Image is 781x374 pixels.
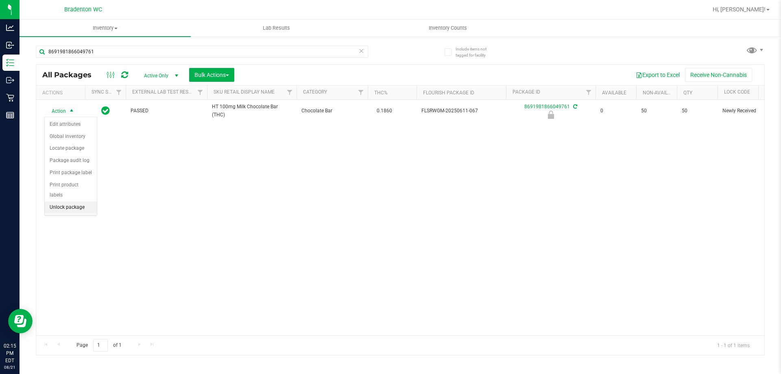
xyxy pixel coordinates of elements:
[524,104,570,109] a: 8691981866049761
[44,105,66,117] span: Action
[4,364,16,370] p: 08/21
[194,72,229,78] span: Bulk Actions
[722,107,774,115] span: Newly Received
[45,179,97,201] li: Print product labels
[6,41,14,49] inline-svg: Inbound
[456,46,496,58] span: Include items not tagged for facility
[214,89,275,95] a: Sku Retail Display Name
[6,24,14,32] inline-svg: Analytics
[301,107,363,115] span: Chocolate Bar
[8,309,33,333] iframe: Resource center
[643,90,679,96] a: Non-Available
[101,105,110,116] span: In Sync
[582,85,596,99] a: Filter
[45,167,97,179] li: Print package label
[194,85,207,99] a: Filter
[252,24,301,32] span: Lab Results
[4,342,16,364] p: 02:15 PM EDT
[421,107,501,115] span: FLSRWGM-20250611-067
[20,20,191,37] a: Inventory
[42,90,82,96] div: Actions
[36,46,368,58] input: Search Package ID, Item Name, SKU, Lot or Part Number...
[45,142,97,155] li: Locate package
[713,6,766,13] span: Hi, [PERSON_NAME]!
[283,85,297,99] a: Filter
[354,85,368,99] a: Filter
[45,201,97,214] li: Unlock package
[418,24,478,32] span: Inventory Counts
[641,107,672,115] span: 50
[132,89,196,95] a: External Lab Test Result
[189,68,234,82] button: Bulk Actions
[683,90,692,96] a: Qty
[358,46,364,56] span: Clear
[630,68,685,82] button: Export to Excel
[93,339,108,352] input: 1
[191,20,362,37] a: Lab Results
[374,90,388,96] a: THC%
[6,76,14,84] inline-svg: Outbound
[685,68,752,82] button: Receive Non-Cannabis
[92,89,123,95] a: Sync Status
[45,118,97,131] li: Edit attributes
[20,24,191,32] span: Inventory
[303,89,327,95] a: Category
[6,94,14,102] inline-svg: Retail
[513,89,540,95] a: Package ID
[67,105,77,117] span: select
[112,85,126,99] a: Filter
[64,6,102,13] span: Bradenton WC
[572,104,577,109] span: Sync from Compliance System
[212,103,292,118] span: HT 100mg Milk Chocolate Bar (THC)
[6,111,14,119] inline-svg: Reports
[602,90,626,96] a: Available
[373,105,396,117] span: 0.1860
[423,90,474,96] a: Flourish Package ID
[724,89,750,95] a: Lock Code
[45,131,97,143] li: Global inventory
[600,107,631,115] span: 0
[362,20,533,37] a: Inventory Counts
[45,155,97,167] li: Package audit log
[711,339,756,351] span: 1 - 1 of 1 items
[42,70,100,79] span: All Packages
[682,107,713,115] span: 50
[70,339,128,352] span: Page of 1
[131,107,202,115] span: PASSED
[6,59,14,67] inline-svg: Inventory
[505,111,597,119] div: Newly Received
